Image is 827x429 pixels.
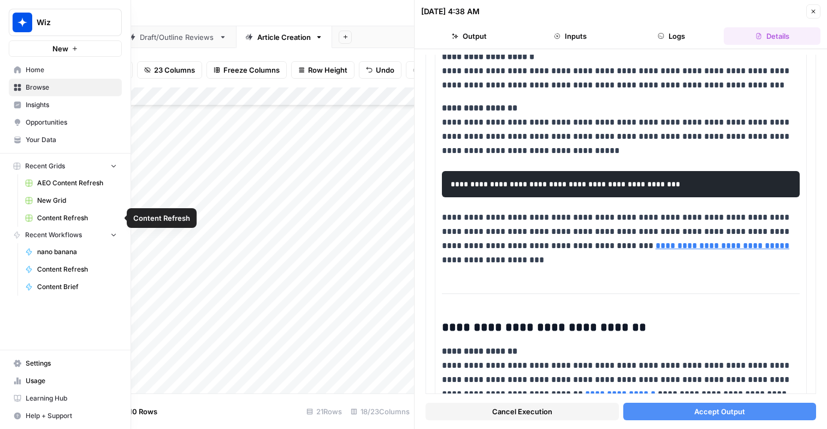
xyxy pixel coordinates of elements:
[37,178,117,188] span: AEO Content Refresh
[52,43,68,54] span: New
[206,61,287,79] button: Freeze Columns
[37,213,117,223] span: Content Refresh
[376,64,394,75] span: Undo
[26,65,117,75] span: Home
[37,247,117,257] span: nano banana
[346,403,414,420] div: 18/23 Columns
[26,359,117,368] span: Settings
[426,403,619,420] button: Cancel Execution
[25,230,82,240] span: Recent Workflows
[492,406,552,417] span: Cancel Execution
[9,372,122,390] a: Usage
[154,64,195,75] span: 23 Columns
[37,282,117,292] span: Content Brief
[26,411,117,421] span: Help + Support
[9,355,122,372] a: Settings
[26,135,117,145] span: Your Data
[623,403,817,420] button: Accept Output
[257,32,311,43] div: Article Creation
[26,117,117,127] span: Opportunities
[9,390,122,407] a: Learning Hub
[9,131,122,149] a: Your Data
[137,61,202,79] button: 23 Columns
[9,96,122,114] a: Insights
[37,196,117,205] span: New Grid
[119,26,236,48] a: Draft/Outline Reviews
[20,261,122,278] a: Content Refresh
[114,406,157,417] span: Add 10 Rows
[421,6,480,17] div: [DATE] 4:38 AM
[724,27,820,45] button: Details
[421,27,518,45] button: Output
[20,174,122,192] a: AEO Content Refresh
[20,278,122,296] a: Content Brief
[37,17,103,28] span: Wiz
[26,83,117,92] span: Browse
[522,27,619,45] button: Inputs
[26,100,117,110] span: Insights
[20,243,122,261] a: nano banana
[9,9,122,36] button: Workspace: Wiz
[9,407,122,425] button: Help + Support
[694,406,745,417] span: Accept Output
[37,265,117,274] span: Content Refresh
[9,227,122,243] button: Recent Workflows
[13,13,32,32] img: Wiz Logo
[140,32,215,43] div: Draft/Outline Reviews
[25,161,65,171] span: Recent Grids
[9,79,122,96] a: Browse
[308,64,347,75] span: Row Height
[291,61,355,79] button: Row Height
[9,40,122,57] button: New
[20,209,122,227] a: Content Refresh
[623,27,720,45] button: Logs
[26,376,117,386] span: Usage
[236,26,332,48] a: Article Creation
[223,64,280,75] span: Freeze Columns
[20,192,122,209] a: New Grid
[9,61,122,79] a: Home
[359,61,401,79] button: Undo
[302,403,346,420] div: 21 Rows
[9,158,122,174] button: Recent Grids
[26,393,117,403] span: Learning Hub
[9,114,122,131] a: Opportunities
